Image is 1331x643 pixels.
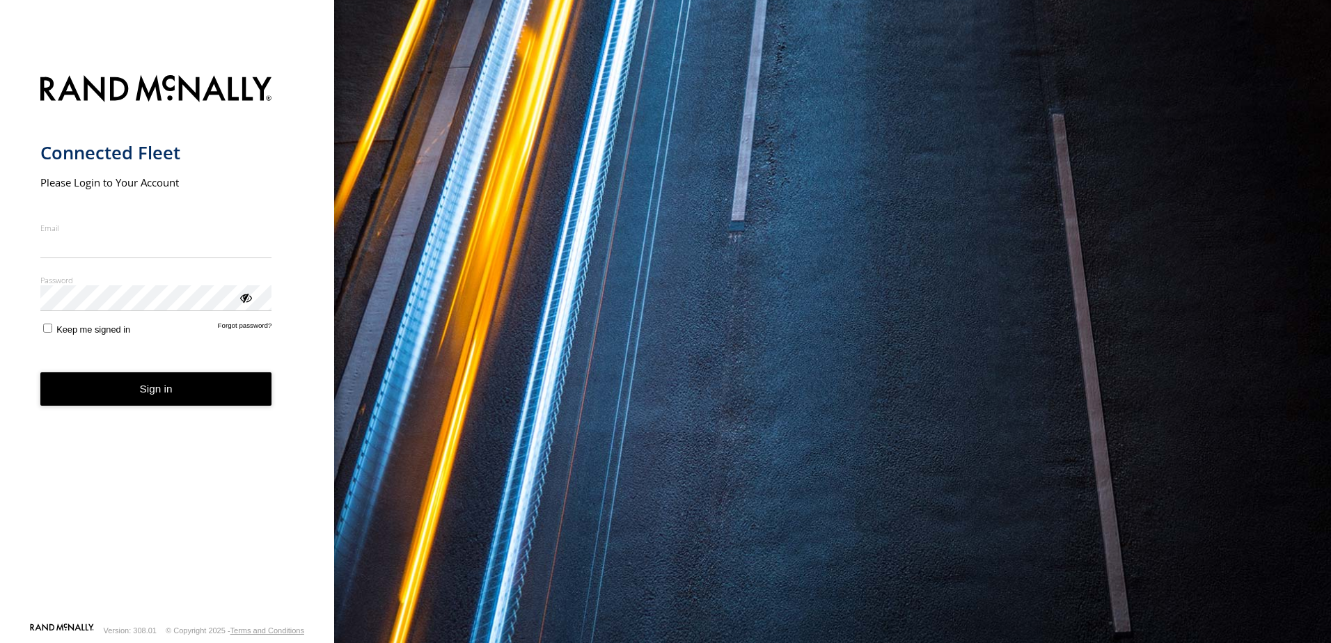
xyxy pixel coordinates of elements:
[30,624,94,637] a: Visit our Website
[40,141,272,164] h1: Connected Fleet
[40,72,272,108] img: Rand McNally
[104,626,157,635] div: Version: 308.01
[40,175,272,189] h2: Please Login to Your Account
[238,290,252,304] div: ViewPassword
[40,372,272,406] button: Sign in
[40,223,272,233] label: Email
[56,324,130,335] span: Keep me signed in
[40,67,294,622] form: main
[230,626,304,635] a: Terms and Conditions
[218,321,272,335] a: Forgot password?
[166,626,304,635] div: © Copyright 2025 -
[43,324,52,333] input: Keep me signed in
[40,275,272,285] label: Password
